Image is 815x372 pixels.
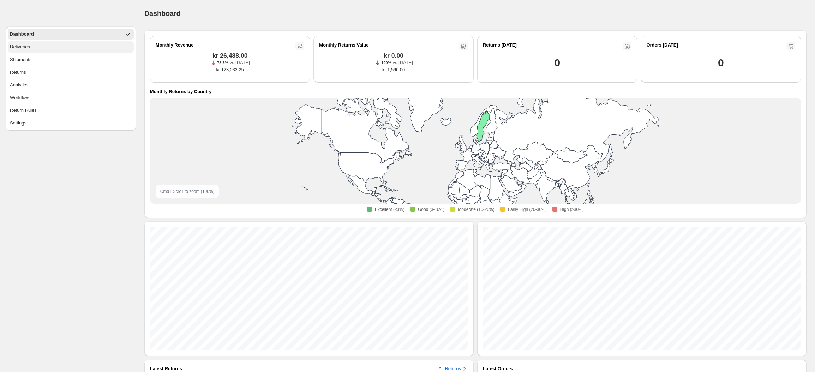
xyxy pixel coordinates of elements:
h1: 0 [554,56,560,70]
button: Shipments [8,54,134,65]
span: Deliveries [10,43,30,50]
span: kr 0.00 [384,52,403,59]
span: Return Rules [10,107,37,114]
span: Settings [10,120,26,127]
span: Dashboard [10,31,34,38]
span: Good (3-10%) [418,207,444,212]
span: Returns [10,69,26,76]
h2: Monthly Revenue [156,42,194,49]
span: Moderate (10-20%) [458,207,494,212]
span: Dashboard [144,10,181,17]
button: Returns [8,67,134,78]
button: Settings [8,117,134,129]
h4: Monthly Returns by Country [150,88,212,95]
span: 100% [381,61,391,65]
div: Cmd + Scroll to zoom ( 100 %) [156,185,219,198]
span: kr 1,590.00 [382,66,405,73]
span: Shipments [10,56,31,63]
span: 78.5% [217,61,228,65]
span: High (>30%) [560,207,584,212]
p: vs [DATE] [392,59,413,66]
span: kr 123,032.25 [216,66,244,73]
button: Return Rules [8,105,134,116]
button: Deliveries [8,41,134,53]
h2: Orders [DATE] [646,42,678,49]
h2: Monthly Returns Value [319,42,368,49]
button: Dashboard [8,29,134,40]
span: Excellent (≤3%) [375,207,404,212]
span: Workflow [10,94,29,101]
button: Workflow [8,92,134,103]
span: Fairly High (20-30%) [508,207,547,212]
span: Analytics [10,81,28,89]
p: vs [DATE] [229,59,250,66]
button: Analytics [8,79,134,91]
h2: Returns [DATE] [483,42,517,49]
span: kr 26,488.00 [212,52,248,59]
h1: 0 [718,56,724,70]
